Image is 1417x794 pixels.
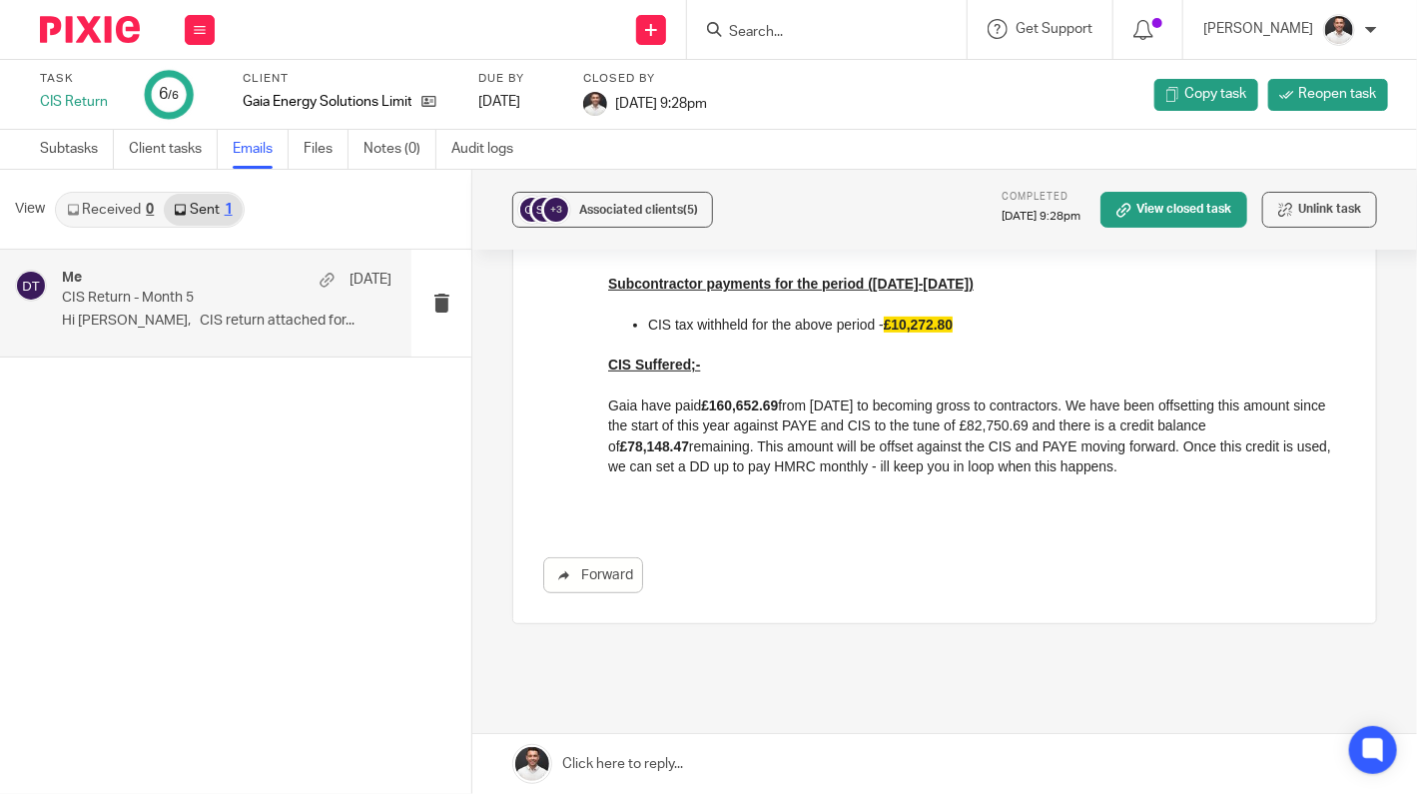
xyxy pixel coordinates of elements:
[62,270,82,287] h4: Me
[129,130,218,169] a: Client tasks
[164,194,242,226] a: Sent1
[512,192,713,228] button: +3 Associated clients(5)
[1323,14,1355,46] img: dom%20slack.jpg
[40,92,120,112] div: CIS Return
[529,195,559,225] img: svg%3E
[544,198,568,222] div: +3
[304,130,349,169] a: Files
[159,83,179,106] div: 6
[40,143,738,163] p: CIS tax withheld for the above period -
[478,71,558,87] label: Due by
[583,92,607,116] img: dom%20slack.jpg
[243,92,411,112] p: Gaia Energy Solutions Limited
[40,130,114,169] a: Subtasks
[12,267,81,283] strong: £78,148.47
[146,203,154,217] div: 0
[1185,84,1247,104] span: Copy task
[1016,22,1092,36] span: Get Support
[233,130,289,169] a: Emails
[57,194,164,226] a: Received0
[225,203,233,217] div: 1
[243,71,453,87] label: Client
[363,130,436,169] a: Notes (0)
[168,90,179,101] small: /6
[1002,192,1068,202] span: Completed
[350,270,391,290] p: [DATE]
[40,16,140,43] img: Pixie
[40,71,120,87] label: Task
[615,96,707,110] span: [DATE] 9:28pm
[517,195,547,225] img: svg%3E
[15,199,45,220] span: View
[543,557,643,593] a: Forward
[1268,79,1388,111] a: Reopen task
[62,290,326,307] p: CIS Return - Month 5
[93,226,170,242] strong: £160,652.69
[583,71,707,87] label: Closed by
[451,130,528,169] a: Audit logs
[727,24,907,42] input: Search
[62,313,391,330] p: Hi [PERSON_NAME], CIS return attached for...
[1100,192,1247,228] a: View closed task
[1002,209,1080,225] p: [DATE] 9:28pm
[683,204,698,216] span: (5)
[1262,192,1377,228] button: Unlink task
[1154,79,1258,111] a: Copy task
[478,92,558,112] div: [DATE]
[1299,84,1377,104] span: Reopen task
[276,145,345,161] span: £10,272.80
[1203,19,1313,39] p: [PERSON_NAME]
[15,270,47,302] img: svg%3E
[579,204,698,216] span: Associated clients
